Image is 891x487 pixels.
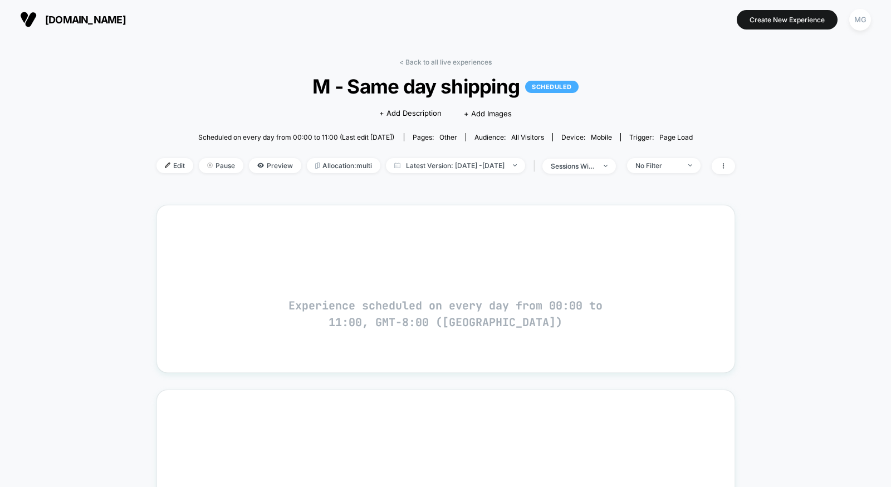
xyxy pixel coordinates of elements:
[688,164,692,166] img: end
[307,158,380,173] span: Allocation: multi
[511,133,544,141] span: All Visitors
[531,158,542,174] span: |
[379,108,442,119] span: + Add Description
[439,133,457,141] span: other
[846,8,874,31] button: MG
[185,75,706,98] span: M - Same day shipping
[20,11,37,28] img: Visually logo
[552,133,620,141] span: Device:
[278,297,613,331] p: Experience scheduled on every day from 00:00 to 11:00, GMT-8:00 ([GEOGRAPHIC_DATA])
[207,163,213,168] img: end
[659,133,693,141] span: Page Load
[629,133,693,141] div: Trigger:
[17,11,129,28] button: [DOMAIN_NAME]
[635,161,680,170] div: No Filter
[386,158,525,173] span: Latest Version: [DATE] - [DATE]
[513,164,517,166] img: end
[737,10,838,29] button: Create New Experience
[165,163,170,168] img: edit
[849,9,871,31] div: MG
[315,163,320,169] img: rebalance
[591,133,612,141] span: mobile
[199,158,243,173] span: Pause
[464,109,512,118] span: + Add Images
[45,14,126,26] span: [DOMAIN_NAME]
[394,163,400,168] img: calendar
[551,162,595,170] div: sessions with impression
[474,133,544,141] div: Audience:
[249,158,301,173] span: Preview
[604,165,608,167] img: end
[413,133,457,141] div: Pages:
[198,133,394,141] span: Scheduled on every day from 00:00 to 11:00 (Last edit [DATE])
[399,58,492,66] a: < Back to all live experiences
[156,158,193,173] span: Edit
[525,81,579,93] p: SCHEDULED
